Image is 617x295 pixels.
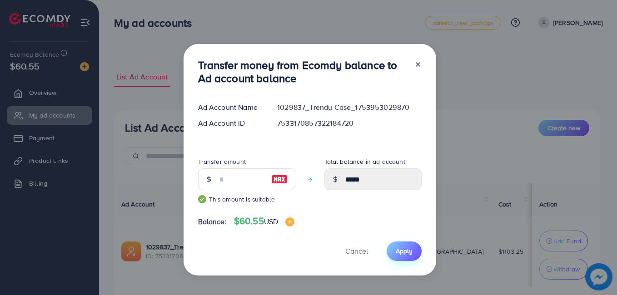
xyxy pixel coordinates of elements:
[270,118,428,128] div: 7533170857322184720
[270,102,428,113] div: 1029837_Trendy Case_1753953029870
[191,118,270,128] div: Ad Account ID
[198,195,295,204] small: This amount is suitable
[198,59,407,85] h3: Transfer money from Ecomdy balance to Ad account balance
[285,217,294,226] img: image
[387,241,422,261] button: Apply
[198,216,227,227] span: Balance:
[324,157,405,166] label: Total balance in ad account
[264,216,278,226] span: USD
[334,241,379,261] button: Cancel
[271,174,288,185] img: image
[198,157,246,166] label: Transfer amount
[191,102,270,113] div: Ad Account Name
[198,195,206,203] img: guide
[345,246,368,256] span: Cancel
[234,216,294,227] h4: $60.55
[396,246,413,256] span: Apply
